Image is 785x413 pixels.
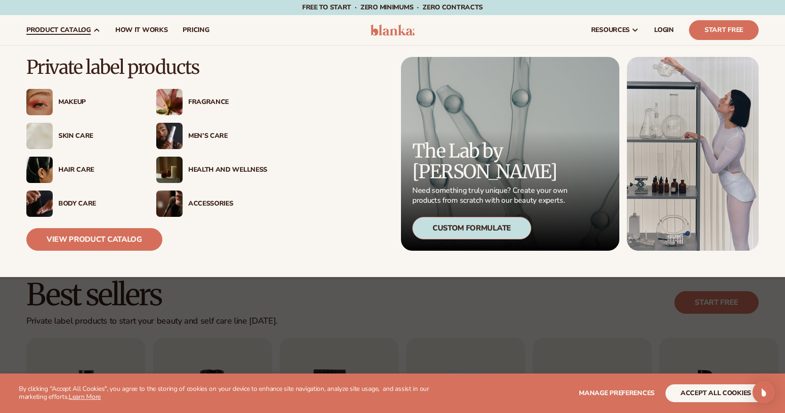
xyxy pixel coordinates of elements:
[183,26,209,34] span: pricing
[26,191,53,217] img: Male hand applying moisturizer.
[584,15,647,45] a: resources
[69,392,101,401] a: Learn More
[58,200,137,208] div: Body Care
[26,57,267,78] p: Private label products
[156,123,267,149] a: Male holding moisturizer bottle. Men’s Care
[58,98,137,106] div: Makeup
[115,26,168,34] span: How It Works
[753,381,775,404] div: Open Intercom Messenger
[175,15,216,45] a: pricing
[156,157,267,183] a: Candles and incense on table. Health And Wellness
[58,132,137,140] div: Skin Care
[654,26,674,34] span: LOGIN
[58,166,137,174] div: Hair Care
[188,166,267,174] div: Health And Wellness
[19,385,456,401] p: By clicking "Accept All Cookies", you agree to the storing of cookies on your device to enhance s...
[26,157,53,183] img: Female hair pulled back with clips.
[627,57,759,251] img: Female in lab with equipment.
[412,186,570,206] p: Need something truly unique? Create your own products from scratch with our beauty experts.
[370,24,415,36] img: logo
[591,26,630,34] span: resources
[188,132,267,140] div: Men’s Care
[156,89,183,115] img: Pink blooming flower.
[26,191,137,217] a: Male hand applying moisturizer. Body Care
[188,98,267,106] div: Fragrance
[647,15,681,45] a: LOGIN
[19,15,108,45] a: product catalog
[579,384,655,402] button: Manage preferences
[579,389,655,397] span: Manage preferences
[26,89,53,115] img: Female with glitter eye makeup.
[689,20,759,40] a: Start Free
[108,15,176,45] a: How It Works
[412,141,570,182] p: The Lab by [PERSON_NAME]
[26,89,137,115] a: Female with glitter eye makeup. Makeup
[665,384,766,402] button: accept all cookies
[26,123,53,149] img: Cream moisturizer swatch.
[401,57,619,251] a: Microscopic product formula. The Lab by [PERSON_NAME] Need something truly unique? Create your ow...
[302,3,483,12] span: Free to start · ZERO minimums · ZERO contracts
[156,89,267,115] a: Pink blooming flower. Fragrance
[26,26,91,34] span: product catalog
[26,228,162,251] a: View Product Catalog
[156,191,267,217] a: Female with makeup brush. Accessories
[156,123,183,149] img: Male holding moisturizer bottle.
[26,157,137,183] a: Female hair pulled back with clips. Hair Care
[188,200,267,208] div: Accessories
[412,217,531,239] div: Custom Formulate
[26,123,137,149] a: Cream moisturizer swatch. Skin Care
[156,191,183,217] img: Female with makeup brush.
[156,157,183,183] img: Candles and incense on table.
